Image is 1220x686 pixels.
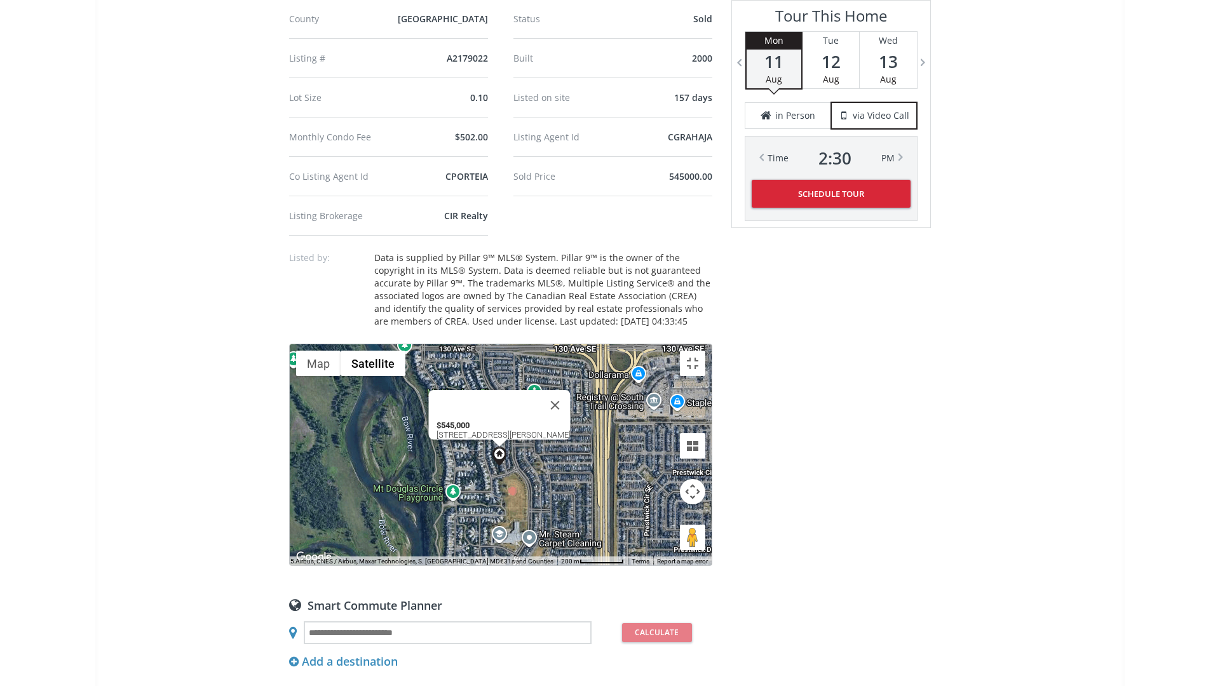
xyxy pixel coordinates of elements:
[853,109,909,122] span: via Video Call
[766,73,782,85] span: Aug
[657,558,708,565] a: Report a map error
[860,32,917,50] div: Wed
[444,210,488,222] span: CIR Realty
[447,52,488,64] span: A2179022
[561,558,579,565] span: 200 m
[179,558,553,565] span: Map data ©2025 Google Imagery ©2025 Airbus, CNES / Airbus, Maxar Technologies, S. [GEOGRAPHIC_DAT...
[818,149,851,167] span: 2 : 30
[455,131,488,143] span: $502.00
[674,91,712,104] span: 157 days
[513,15,619,24] div: Status
[293,549,335,565] a: Open this area in Google Maps (opens a new window)
[680,351,705,376] button: Toggle fullscreen view
[437,420,470,430] span: $545,000
[860,53,917,71] span: 13
[445,170,488,182] span: CPORTEIA
[289,212,395,220] div: Listing Brokerage
[803,32,859,50] div: Tue
[747,53,801,71] span: 11
[289,15,395,24] div: County
[513,93,619,102] div: Listed on site
[513,54,619,63] div: Built
[374,252,712,328] div: Data is supplied by Pillar 9™ MLS® System. Pillar 9™ is the owner of the copyright in its MLS® Sy...
[289,598,712,612] div: Smart Commute Planner
[668,131,712,143] span: CGRAHAJA
[289,54,395,63] div: Listing #
[622,623,692,642] button: Calculate
[747,32,801,50] div: Mon
[693,13,712,25] span: Sold
[513,172,619,181] div: Sold Price
[745,7,918,31] h3: Tour This Home
[289,93,395,102] div: Lot Size
[823,73,839,85] span: Aug
[752,180,911,208] button: Schedule Tour
[680,525,705,550] button: Drag Pegman onto the map to open Street View
[557,556,628,565] button: Map Scale: 200 m per 66 pixels
[289,133,395,142] div: Monthly Condo Fee
[803,53,859,71] span: 12
[513,133,619,142] div: Listing Agent Id
[289,252,365,264] p: Listed by:
[398,13,488,25] span: [GEOGRAPHIC_DATA]
[540,390,571,420] button: Close
[341,351,405,376] button: Show satellite imagery
[669,170,712,182] span: 545000.00
[470,91,488,104] span: 0.10
[437,420,571,440] div: [STREET_ADDRESS][PERSON_NAME]
[632,558,649,565] a: Terms
[880,73,897,85] span: Aug
[289,172,395,181] div: Co Listing Agent Id
[768,149,895,167] div: Time PM
[680,479,705,504] button: Map camera controls
[293,549,335,565] img: Google
[692,52,712,64] span: 2000
[775,109,815,122] span: in Person
[296,351,341,376] button: Show street map
[289,654,398,670] div: Add a destination
[680,433,705,459] button: Tilt map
